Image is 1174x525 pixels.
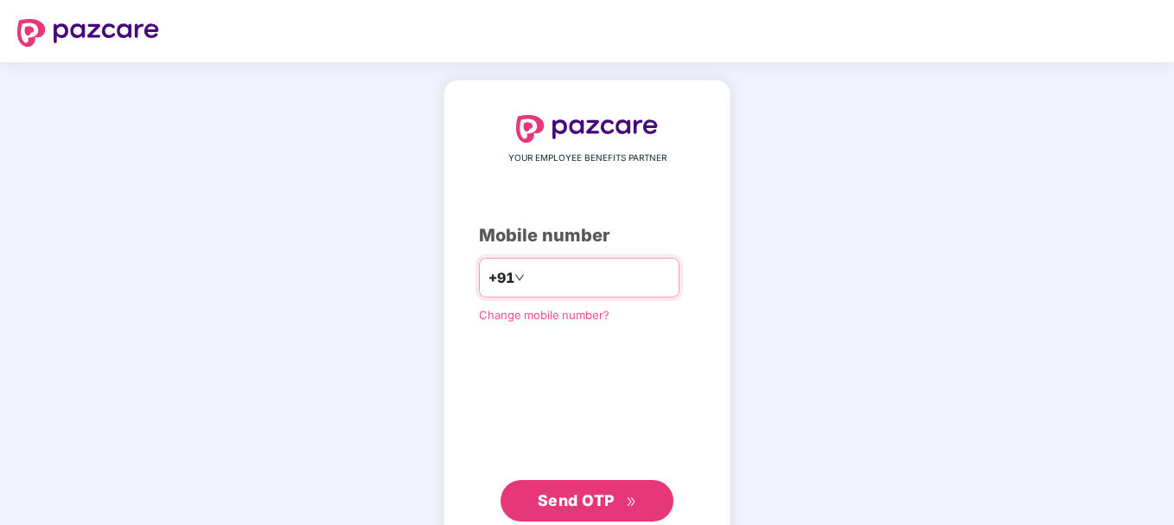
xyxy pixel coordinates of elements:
span: +91 [488,267,514,289]
a: Change mobile number? [479,308,609,322]
div: Mobile number [479,222,695,249]
img: logo [17,19,159,47]
span: Send OTP [538,491,615,509]
span: YOUR EMPLOYEE BENEFITS PARTNER [508,151,667,165]
img: logo [516,115,658,143]
span: down [514,272,525,283]
span: double-right [626,496,637,508]
button: Send OTPdouble-right [501,480,673,522]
